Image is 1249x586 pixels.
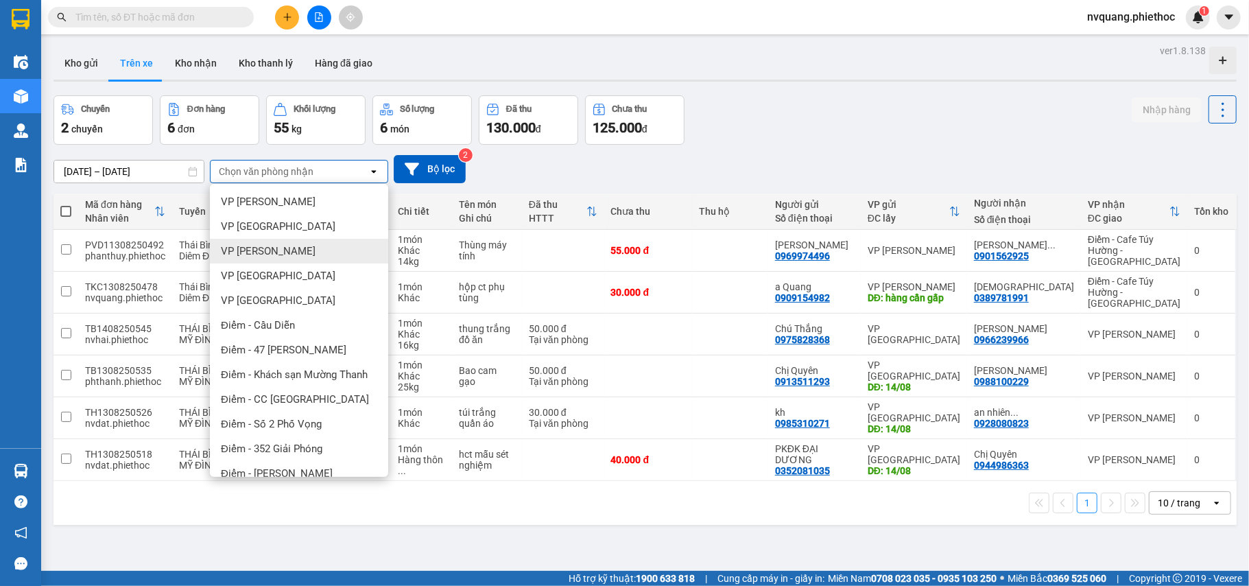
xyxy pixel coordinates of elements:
[459,449,515,471] div: hct mẫu sét nghiệm
[529,418,597,429] div: Tại văn phòng
[1194,245,1228,256] div: 0
[1194,287,1228,298] div: 0
[85,199,154,210] div: Mã đơn hàng
[179,365,230,387] span: THÁI BÌNH - MỸ ĐÌNH
[164,47,228,80] button: Kho nhận
[221,195,316,209] span: VP [PERSON_NAME]
[1160,43,1206,58] div: ver 1.8.138
[398,454,445,476] div: Hàng thông thường
[1088,454,1180,465] div: VP [PERSON_NAME]
[699,206,761,217] div: Thu hộ
[529,407,597,418] div: 30.000 đ
[1173,574,1182,583] span: copyright
[459,239,515,261] div: Thùng máy tính
[1088,371,1180,382] div: VP [PERSON_NAME]
[1088,213,1169,224] div: ĐC giao
[974,449,1074,460] div: Chị Quyên
[459,281,515,303] div: hộp ct phụ tùng
[178,124,195,134] span: đơn
[1076,8,1186,25] span: nvquang.phiethoc
[179,239,224,261] span: Thái Bình - Diêm Điền
[479,95,578,145] button: Đã thu130.000đ
[398,340,445,351] div: 16 kg
[339,5,363,30] button: aim
[85,407,165,418] div: TH1308250526
[14,89,28,104] img: warehouse-icon
[85,460,165,471] div: nvdat.phiethoc
[85,323,165,334] div: TB1408250545
[506,104,532,114] div: Đã thu
[569,571,695,586] span: Hỗ trợ kỹ thuật:
[109,47,164,80] button: Trên xe
[1117,571,1119,586] span: |
[266,95,366,145] button: Khối lượng55kg
[974,323,1074,334] div: Anh Dũng
[861,194,967,230] th: Toggle SortBy
[221,244,316,258] span: VP [PERSON_NAME]
[529,376,597,387] div: Tại văn phòng
[775,250,830,261] div: 0969974496
[775,418,830,429] div: 0985310271
[1194,454,1228,465] div: 0
[1202,6,1206,16] span: 1
[1047,573,1106,584] strong: 0369 525 060
[974,250,1029,261] div: 0901562925
[221,294,335,307] span: VP [GEOGRAPHIC_DATA]
[398,465,406,476] span: ...
[636,573,695,584] strong: 1900 633 818
[81,104,110,114] div: Chuyến
[221,467,333,480] span: Điểm - [PERSON_NAME]
[390,124,409,134] span: món
[398,245,445,256] div: Khác
[71,124,103,134] span: chuyến
[221,318,295,332] span: Điểm - Cầu Diễn
[611,206,686,217] div: Chưa thu
[1209,47,1237,74] div: Tạo kho hàng mới
[705,571,707,586] span: |
[85,281,165,292] div: TKC1308250478
[85,239,165,250] div: PVD11308250492
[294,104,335,114] div: Khối lượng
[179,323,230,345] span: THÁI BÌNH - MỸ ĐÌNH
[1008,571,1106,586] span: Miền Bắc
[398,382,445,392] div: 25 kg
[221,392,369,406] span: Điểm - CC [GEOGRAPHIC_DATA]
[314,12,324,22] span: file-add
[611,287,686,298] div: 30.000 đ
[85,334,165,345] div: nvhai.phiethoc
[398,360,445,371] div: 1 món
[775,334,830,345] div: 0975828368
[398,206,445,217] div: Chi tiết
[459,323,515,345] div: thung trắng đồ ăn
[1132,97,1202,122] button: Nhập hàng
[775,376,830,387] div: 0913511293
[974,407,1074,418] div: an nhiên studio
[219,165,313,178] div: Chọn văn phòng nhận
[593,119,642,136] span: 125.000
[12,9,29,30] img: logo-vxr
[398,292,445,303] div: Khác
[187,104,225,114] div: Đơn hàng
[486,119,536,136] span: 130.000
[1047,239,1056,250] span: ...
[974,365,1074,376] div: Chị Phương
[775,213,854,224] div: Số điện thoại
[275,5,299,30] button: plus
[974,418,1029,429] div: 0928080823
[179,206,239,217] div: Tuyến
[974,239,1074,250] div: Nguyễn Văn Thành
[307,5,331,30] button: file-add
[522,194,604,230] th: Toggle SortBy
[612,104,647,114] div: Chưa thu
[459,199,515,210] div: Tên món
[868,199,949,210] div: VP gửi
[221,343,346,357] span: Điểm - 47 [PERSON_NAME]
[53,47,109,80] button: Kho gửi
[611,454,686,465] div: 40.000 đ
[1158,496,1200,510] div: 10 / trang
[85,449,165,460] div: TH1308250518
[775,323,854,334] div: Chú Thắng
[1088,412,1180,423] div: VP [PERSON_NAME]
[529,199,586,210] div: Đã thu
[828,571,997,586] span: Miền Nam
